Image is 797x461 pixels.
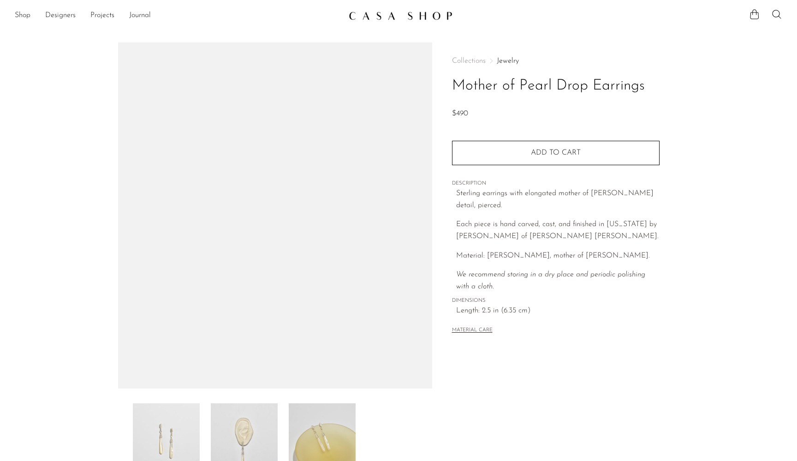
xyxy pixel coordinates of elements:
h1: Mother of Pearl Drop Earrings [452,74,660,98]
p: Each piece is hand carved, cast, and finished in [US_STATE] by [PERSON_NAME] of [PERSON_NAME] [PE... [456,219,660,242]
nav: Desktop navigation [15,8,341,24]
button: MATERIAL CARE [452,327,493,334]
a: Jewelry [497,57,519,65]
span: DIMENSIONS [452,297,660,305]
span: Collections [452,57,486,65]
span: DESCRIPTION [452,180,660,188]
ul: NEW HEADER MENU [15,8,341,24]
nav: Breadcrumbs [452,57,660,65]
a: Projects [90,10,114,22]
span: Length: 2.5 in (6.35 cm) [456,305,660,317]
a: Journal [129,10,151,22]
button: Add to cart [452,141,660,165]
a: Designers [45,10,76,22]
span: Sterling earrings with elongated mother of [PERSON_NAME] detail, pierced. [456,190,654,209]
span: Add to cart [531,149,581,156]
a: Shop [15,10,30,22]
i: We recommend storing in a dry place and periodic polishing with a cloth. [456,271,645,290]
span: $490 [452,110,468,117]
p: Material: [PERSON_NAME], mother of [PERSON_NAME]. [456,250,660,262]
